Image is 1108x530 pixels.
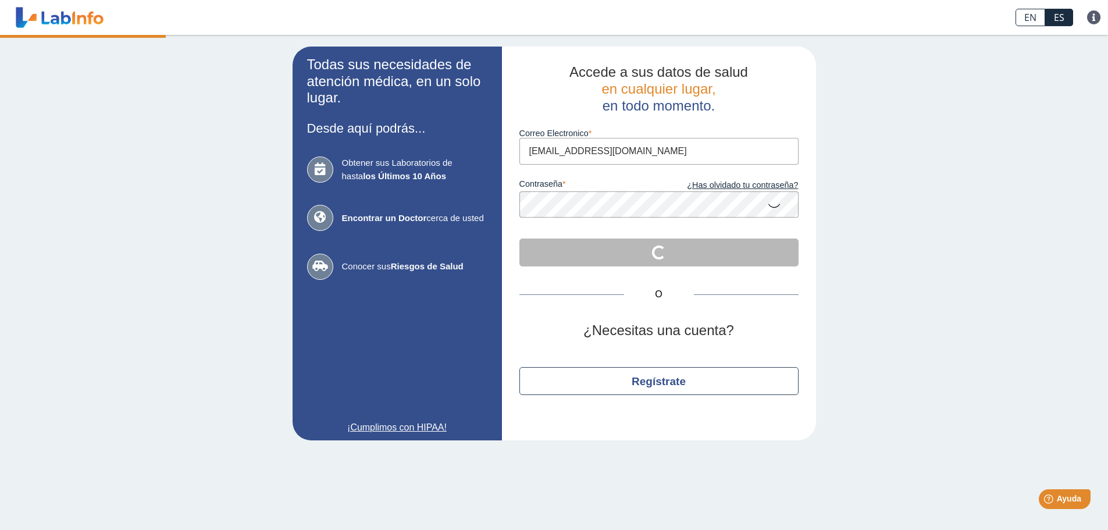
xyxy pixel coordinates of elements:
[342,212,487,225] span: cerca de usted
[569,64,748,80] span: Accede a sus datos de salud
[519,129,799,138] label: Correo Electronico
[342,156,487,183] span: Obtener sus Laboratorios de hasta
[519,367,799,395] button: Regístrate
[363,171,446,181] b: los Últimos 10 Años
[1016,9,1045,26] a: EN
[307,56,487,106] h2: Todas sus necesidades de atención médica, en un solo lugar.
[307,421,487,435] a: ¡Cumplimos con HIPAA!
[391,261,464,271] b: Riesgos de Salud
[519,179,659,192] label: contraseña
[307,121,487,136] h3: Desde aquí podrás...
[603,98,715,113] span: en todo momento.
[519,322,799,339] h2: ¿Necesitas una cuenta?
[1045,9,1073,26] a: ES
[659,179,799,192] a: ¿Has olvidado tu contraseña?
[624,287,694,301] span: O
[1004,485,1095,517] iframe: Help widget launcher
[342,213,427,223] b: Encontrar un Doctor
[601,81,715,97] span: en cualquier lugar,
[342,260,487,273] span: Conocer sus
